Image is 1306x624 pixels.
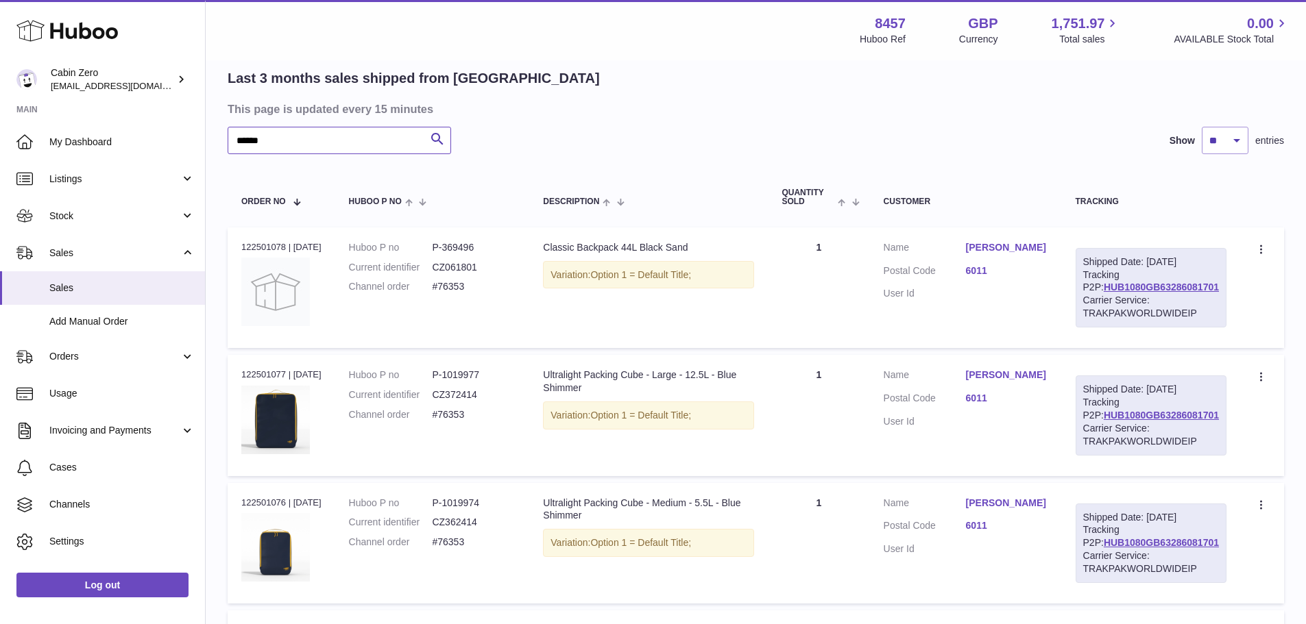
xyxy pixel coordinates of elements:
div: Carrier Service: TRAKPAKWORLDWIDEIP [1083,294,1219,320]
td: 1 [768,355,869,475]
div: Cabin Zero [51,66,174,92]
dd: CZ372414 [432,388,516,401]
a: 6011 [966,392,1048,405]
div: 122501078 | [DATE] [241,241,322,253]
span: Usage [49,387,195,400]
dt: User Id [884,542,966,556]
label: Show [1170,134,1195,147]
h3: This page is updated every 15 minutes [228,101,1281,116]
div: Huboo Ref [860,33,906,46]
a: [PERSON_NAME] [966,497,1048,510]
a: 6011 [966,519,1048,532]
dt: Postal Code [884,519,966,536]
div: Tracking P2P: [1076,375,1226,455]
dt: Name [884,241,966,258]
div: Tracking P2P: [1076,248,1226,327]
div: Shipped Date: [DATE] [1083,511,1219,524]
a: Log out [16,573,189,597]
h2: Last 3 months sales shipped from [GEOGRAPHIC_DATA] [228,69,600,88]
div: Variation: [543,401,754,429]
dt: Channel order [349,408,433,421]
div: Variation: [543,529,754,557]
dt: Huboo P no [349,497,433,510]
span: Quantity Sold [782,188,834,206]
div: 122501076 | [DATE] [241,497,322,509]
dd: #76353 [432,408,516,421]
span: Add Manual Order [49,315,195,328]
dt: Name [884,369,966,385]
strong: GBP [968,14,997,33]
dd: P-369496 [432,241,516,254]
img: internalAdmin-8457@internal.huboo.com [16,69,37,90]
span: [EMAIL_ADDRESS][DOMAIN_NAME] [51,80,202,91]
div: Ultralight Packing Cube - Medium - 5.5L - Blue Shimmer [543,497,754,523]
a: HUB1080GB63286081701 [1104,410,1219,421]
a: [PERSON_NAME] [966,241,1048,254]
td: 1 [768,227,869,348]
dd: CZ362414 [432,516,516,529]
div: Tracking [1076,197,1226,206]
a: [PERSON_NAME] [966,369,1048,382]
dd: #76353 [432,536,516,549]
dd: P-1019977 [432,369,516,382]
span: Total sales [1059,33,1120,46]
div: Shipped Date: [DATE] [1083,383,1219,396]
img: ULTRA-LIGHT-2024-L-WEB-Blue-Shimme-FRONT.jpg [241,386,310,454]
a: 1,751.97 Total sales [1052,14,1121,46]
dt: Postal Code [884,392,966,408]
div: Shipped Date: [DATE] [1083,255,1219,269]
dd: P-1019974 [432,497,516,510]
span: Cases [49,461,195,474]
strong: 8457 [875,14,906,33]
span: entries [1255,134,1284,147]
span: Option 1 = Default Title; [590,269,691,280]
dt: User Id [884,287,966,300]
a: 6011 [966,264,1048,277]
img: no-photo.jpg [241,258,310,326]
a: HUB1080GB63286081701 [1104,282,1219,292]
span: AVAILABLE Stock Total [1174,33,1290,46]
span: Channels [49,498,195,511]
div: Customer [884,197,1048,206]
span: Orders [49,350,180,363]
div: 122501077 | [DATE] [241,369,322,381]
span: Option 1 = Default Title; [590,410,691,421]
dt: Huboo P no [349,241,433,254]
img: ULTRA-LIGHT-2024-M-WEB-Blue-Shimme-FRONT.jpg [241,513,310,582]
span: Order No [241,197,286,206]
div: Carrier Service: TRAKPAKWORLDWIDEIP [1083,549,1219,575]
div: Classic Backpack 44L Black Sand [543,241,754,254]
dt: Current identifier [349,261,433,274]
dd: #76353 [432,280,516,293]
div: Carrier Service: TRAKPAKWORLDWIDEIP [1083,422,1219,448]
span: Sales [49,282,195,295]
div: Tracking P2P: [1076,503,1226,583]
span: 0.00 [1247,14,1274,33]
dt: User Id [884,415,966,428]
span: Sales [49,247,180,260]
div: Ultralight Packing Cube - Large - 12.5L - Blue Shimmer [543,369,754,395]
dt: Huboo P no [349,369,433,382]
dt: Channel order [349,280,433,293]
td: 1 [768,483,869,603]
div: Variation: [543,261,754,289]
dt: Name [884,497,966,513]
span: Settings [49,535,195,548]
a: 0.00 AVAILABLE Stock Total [1174,14,1290,46]
dt: Channel order [349,536,433,549]
a: HUB1080GB63286081701 [1104,537,1219,548]
dt: Postal Code [884,264,966,281]
span: Invoicing and Payments [49,424,180,437]
dt: Current identifier [349,388,433,401]
span: Stock [49,210,180,223]
div: Currency [959,33,998,46]
span: Listings [49,173,180,186]
span: Option 1 = Default Title; [590,537,691,548]
span: 1,751.97 [1052,14,1105,33]
span: My Dashboard [49,136,195,149]
span: Description [543,197,599,206]
dt: Current identifier [349,516,433,529]
dd: CZ061801 [432,261,516,274]
span: Huboo P no [349,197,402,206]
